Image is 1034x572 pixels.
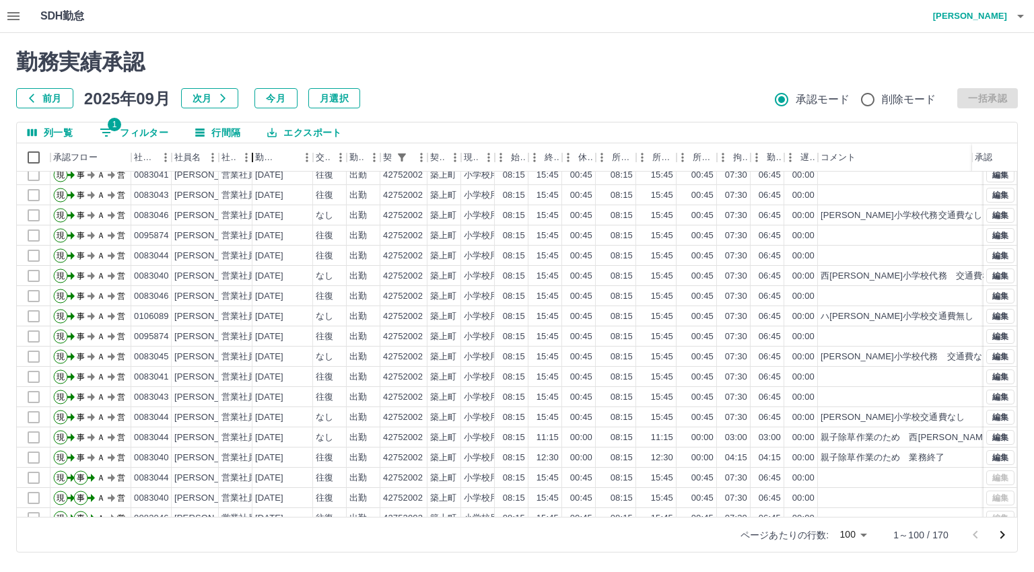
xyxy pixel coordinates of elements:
[570,229,592,242] div: 00:45
[759,330,781,343] div: 06:45
[349,330,367,343] div: 出勤
[691,330,714,343] div: 00:45
[174,229,248,242] div: [PERSON_NAME]
[464,229,517,242] div: 小学校用務員
[611,169,633,182] div: 08:15
[691,270,714,283] div: 00:45
[537,330,559,343] div: 15:45
[725,229,747,242] div: 07:30
[464,351,517,363] div: 小学校用務員
[759,189,781,202] div: 06:45
[725,270,747,283] div: 07:30
[236,147,256,168] button: メニュー
[495,143,528,172] div: 始業
[134,351,169,363] div: 0083045
[691,310,714,323] div: 00:45
[818,143,988,172] div: コメント
[611,330,633,343] div: 08:15
[383,330,423,343] div: 42752002
[691,351,714,363] div: 00:45
[255,290,283,303] div: [DATE]
[528,143,562,172] div: 終業
[767,143,782,172] div: 勤務
[221,209,292,222] div: 営業社員(PT契約)
[562,143,596,172] div: 休憩
[464,189,517,202] div: 小学校用務員
[380,143,427,172] div: 契約コード
[986,410,1014,425] button: 編集
[445,147,465,168] button: メニュー
[97,291,105,301] text: Ａ
[570,169,592,182] div: 00:45
[97,170,105,180] text: Ａ
[255,143,278,172] div: 勤務日
[383,250,423,262] div: 42752002
[383,351,423,363] div: 42752002
[986,329,1014,344] button: 編集
[651,229,673,242] div: 15:45
[316,270,333,283] div: なし
[117,332,125,341] text: 営
[430,169,456,182] div: 築上町
[759,229,781,242] div: 06:45
[611,189,633,202] div: 08:15
[97,190,105,200] text: Ａ
[537,351,559,363] div: 15:45
[221,290,292,303] div: 営業社員(PT契約)
[430,250,456,262] div: 築上町
[316,143,331,172] div: 交通費
[316,209,333,222] div: なし
[652,143,674,172] div: 所定終業
[134,143,156,172] div: 社員番号
[792,250,815,262] div: 00:00
[611,290,633,303] div: 08:15
[117,271,125,281] text: 営
[383,189,423,202] div: 42752002
[383,290,423,303] div: 42752002
[221,169,292,182] div: 営業社員(PT契約)
[77,170,85,180] text: 事
[174,310,248,323] div: [PERSON_NAME]
[313,143,347,172] div: 交通費
[97,231,105,240] text: Ａ
[255,209,283,222] div: [DATE]
[254,88,298,108] button: 今月
[651,330,673,343] div: 15:45
[464,250,517,262] div: 小学校用務員
[759,209,781,222] div: 06:45
[464,209,517,222] div: 小学校用務員
[221,310,292,323] div: 営業社員(PT契約)
[255,330,283,343] div: [DATE]
[792,229,815,242] div: 00:00
[821,209,982,222] div: [PERSON_NAME]小学校代務交通費なし
[219,143,252,172] div: 社員区分
[383,310,423,323] div: 42752002
[252,143,313,172] div: 勤務日
[691,290,714,303] div: 00:45
[537,229,559,242] div: 15:45
[989,522,1016,548] button: 次のページへ
[545,143,559,172] div: 終業
[537,250,559,262] div: 15:45
[349,250,367,262] div: 出勤
[430,189,456,202] div: 築上町
[57,312,65,321] text: 現
[174,351,248,363] div: [PERSON_NAME]
[308,88,360,108] button: 月選択
[221,270,292,283] div: 営業社員(PT契約)
[759,250,781,262] div: 06:45
[759,310,781,323] div: 06:45
[57,190,65,200] text: 現
[297,147,317,168] button: メニュー
[717,143,751,172] div: 拘束
[651,310,673,323] div: 15:45
[278,148,297,167] button: ソート
[77,312,85,321] text: 事
[792,330,815,343] div: 00:00
[464,169,517,182] div: 小学校用務員
[503,250,525,262] div: 08:15
[611,229,633,242] div: 08:15
[430,290,456,303] div: 築上町
[464,330,517,343] div: 小学校用務員
[16,88,73,108] button: 前月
